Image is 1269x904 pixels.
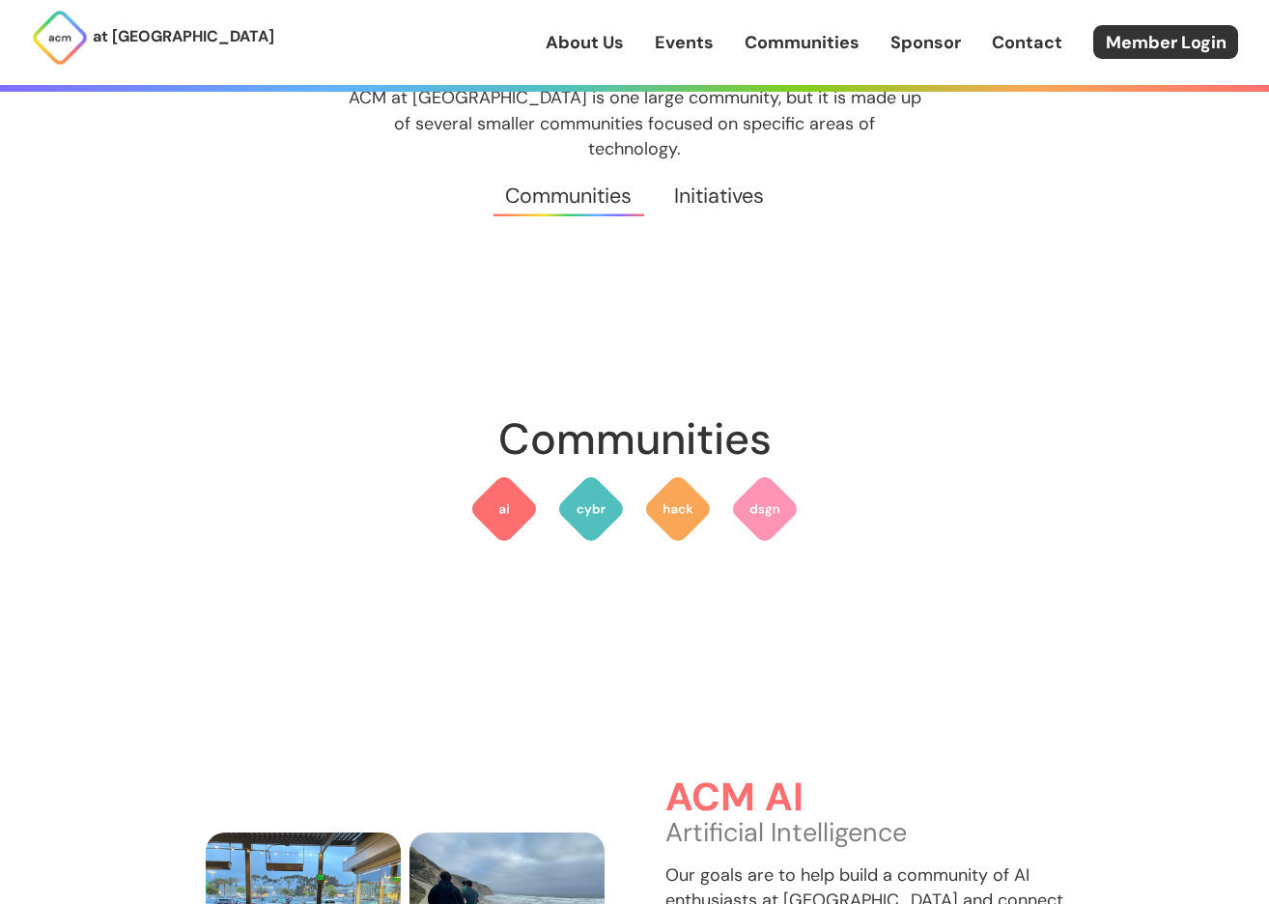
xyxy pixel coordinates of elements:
img: ACM AI [469,474,539,544]
a: Member Login [1093,25,1238,59]
a: Communities [485,161,653,231]
a: About Us [546,30,624,55]
p: at [GEOGRAPHIC_DATA] [93,24,274,49]
h3: ACM AI [665,777,1064,820]
img: ACM Cyber [556,474,626,544]
p: ACM at [GEOGRAPHIC_DATA] is one large community, but it is made up of several smaller communities... [330,85,939,160]
img: ACM Design [730,474,800,544]
a: at [GEOGRAPHIC_DATA] [31,9,274,67]
a: Events [655,30,714,55]
img: ACM Logo [31,9,89,67]
p: Artificial Intelligence [665,820,1064,845]
a: Sponsor [890,30,961,55]
a: Initiatives [653,161,784,231]
img: ACM Hack [643,474,713,544]
h2: Communities [171,405,1098,474]
a: Contact [992,30,1062,55]
a: Communities [745,30,860,55]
